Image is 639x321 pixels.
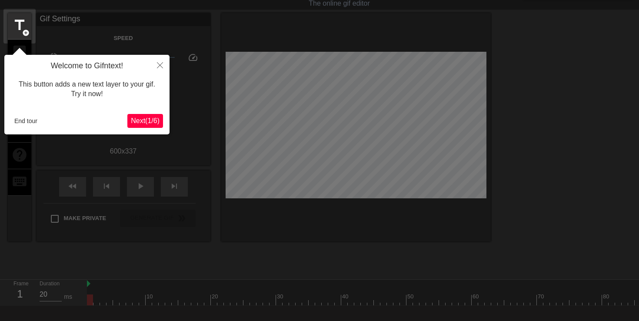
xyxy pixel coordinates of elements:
[127,114,163,128] button: Next
[11,61,163,71] h4: Welcome to Gifntext!
[150,55,170,75] button: Close
[131,117,160,124] span: Next ( 1 / 6 )
[11,71,163,108] div: This button adds a new text layer to your gif. Try it now!
[11,114,41,127] button: End tour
